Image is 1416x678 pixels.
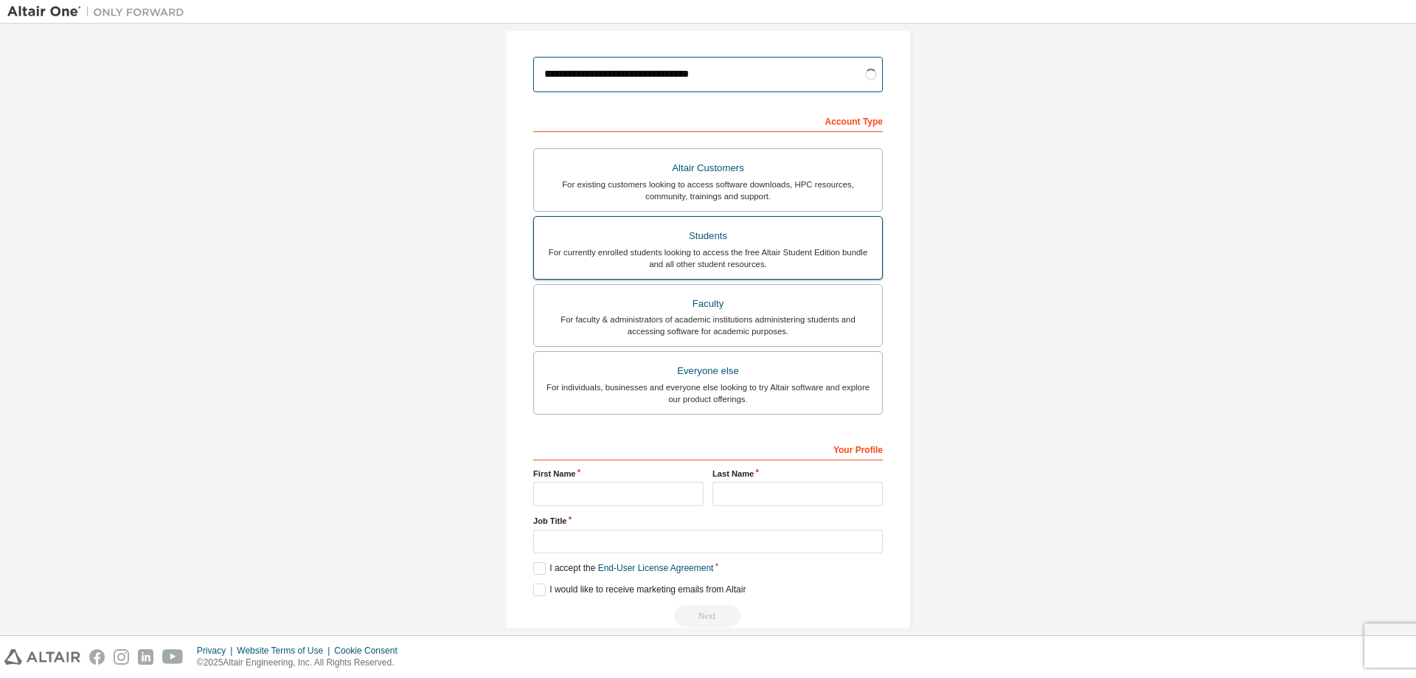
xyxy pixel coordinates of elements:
label: Job Title [533,515,883,527]
img: altair_logo.svg [4,649,80,665]
div: Students [543,226,873,246]
div: For existing customers looking to access software downloads, HPC resources, community, trainings ... [543,179,873,202]
p: © 2025 Altair Engineering, Inc. All Rights Reserved. [197,657,406,669]
div: For currently enrolled students looking to access the free Altair Student Edition bundle and all ... [543,246,873,270]
div: Cookie Consent [334,645,406,657]
div: Account Type [533,108,883,132]
img: youtube.svg [162,649,184,665]
img: Altair One [7,4,192,19]
label: I accept the [533,562,713,575]
div: For individuals, businesses and everyone else looking to try Altair software and explore our prod... [543,381,873,405]
div: Website Terms of Use [237,645,334,657]
div: Privacy [197,645,237,657]
div: Please wait while checking email ... [533,605,883,627]
div: Your Profile [533,437,883,460]
div: Everyone else [543,361,873,381]
label: First Name [533,468,704,480]
label: I would like to receive marketing emails from Altair [533,584,746,596]
a: End-User License Agreement [598,563,714,573]
img: linkedin.svg [138,649,153,665]
label: Last Name [712,468,883,480]
div: Faculty [543,294,873,314]
div: Altair Customers [543,158,873,179]
img: facebook.svg [89,649,105,665]
div: For faculty & administrators of academic institutions administering students and accessing softwa... [543,314,873,337]
img: instagram.svg [114,649,129,665]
